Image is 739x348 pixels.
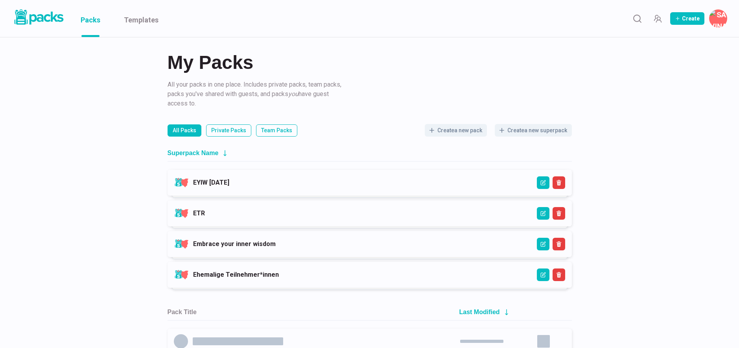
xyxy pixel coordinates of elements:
i: you [288,90,299,98]
img: Packs logo [12,8,65,26]
button: Createa new superpack [495,124,572,137]
button: Delete Superpack [553,268,565,281]
button: Edit [537,268,549,281]
button: Createa new pack [425,124,487,137]
button: Edit [537,176,549,189]
button: Manage Team Invites [650,11,665,26]
button: Edit [537,207,549,220]
button: Delete Superpack [553,207,565,220]
p: Private Packs [211,126,246,135]
h2: Superpack Name [168,149,219,157]
a: Packs logo [12,8,65,29]
button: Delete Superpack [553,176,565,189]
p: Team Packs [261,126,292,135]
p: All your packs in one place. Includes private packs, team packs, packs you've shared with guests,... [168,80,345,108]
button: Search [629,11,645,26]
button: Edit [537,238,549,250]
h2: Pack Title [168,308,197,316]
h2: My Packs [168,53,572,72]
button: Create Pack [670,12,704,25]
button: Delete Superpack [553,238,565,250]
button: Savina Tilmann [709,9,727,28]
h2: Last Modified [459,308,500,316]
p: All Packs [173,126,196,135]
